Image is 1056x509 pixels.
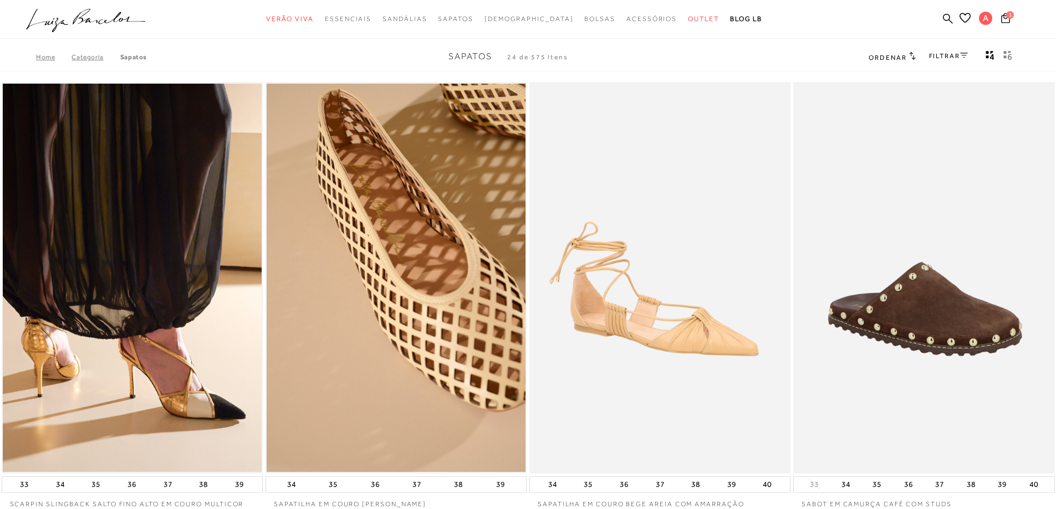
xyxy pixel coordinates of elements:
[807,479,822,490] button: 33
[267,84,526,472] a: SAPATILHA EM COURO BAUNILHA VAZADA SAPATILHA EM COURO BAUNILHA VAZADA
[794,84,1053,472] img: SABOT EM CAMURÇA CAFÉ COM STUDS
[196,477,211,492] button: 38
[580,477,596,492] button: 35
[266,9,314,29] a: noSubCategoriesText
[53,477,68,492] button: 34
[382,9,427,29] a: noSubCategoriesText
[325,15,371,23] span: Essenciais
[382,15,427,23] span: Sandálias
[932,477,947,492] button: 37
[616,477,632,492] button: 36
[688,9,719,29] a: noSubCategoriesText
[759,477,775,492] button: 40
[652,477,668,492] button: 37
[493,477,508,492] button: 39
[438,15,473,23] span: Sapatos
[17,477,32,492] button: 33
[3,84,262,472] a: SCARPIN SLINGBACK SALTO FINO ALTO EM COURO MULTICOR DEBRUM DOURADO SCARPIN SLINGBACK SALTO FINO A...
[484,9,574,29] a: noSubCategoriesText
[3,84,262,472] img: SCARPIN SLINGBACK SALTO FINO ALTO EM COURO MULTICOR DEBRUM DOURADO
[838,477,854,492] button: 34
[869,477,885,492] button: 35
[974,11,998,28] button: A
[284,477,299,492] button: 34
[963,477,979,492] button: 38
[869,54,906,61] span: Ordenar
[1006,11,1014,19] span: 1
[982,50,998,64] button: Mostrar 4 produtos por linha
[484,15,574,23] span: [DEMOGRAPHIC_DATA]
[929,52,968,60] a: FILTRAR
[530,84,789,472] a: SAPATILHA EM COURO BEGE AREIA COM AMARRAÇÃO SAPATILHA EM COURO BEGE AREIA COM AMARRAÇÃO
[88,477,104,492] button: 35
[626,15,677,23] span: Acessórios
[994,477,1010,492] button: 39
[794,84,1053,472] a: SABOT EM CAMURÇA CAFÉ COM STUDS SABOT EM CAMURÇA CAFÉ COM STUDS
[266,493,527,509] a: SAPATILHA EM COURO [PERSON_NAME]
[36,53,72,61] a: Home
[409,477,425,492] button: 37
[584,9,615,29] a: noSubCategoriesText
[979,12,992,25] span: A
[448,52,492,61] span: Sapatos
[530,84,789,472] img: SAPATILHA EM COURO BEGE AREIA COM AMARRAÇÃO
[724,477,739,492] button: 39
[998,12,1013,27] button: 1
[793,493,1054,509] a: SABOT EM CAMURÇA CAFÉ COM STUDS
[584,15,615,23] span: Bolsas
[730,15,762,23] span: BLOG LB
[545,477,560,492] button: 34
[368,477,383,492] button: 36
[688,477,703,492] button: 38
[267,84,526,472] img: SAPATILHA EM COURO BAUNILHA VAZADA
[901,477,916,492] button: 36
[626,9,677,29] a: noSubCategoriesText
[266,15,314,23] span: Verão Viva
[1000,50,1016,64] button: gridText6Desc
[1026,477,1042,492] button: 40
[325,477,341,492] button: 35
[160,477,176,492] button: 37
[232,477,247,492] button: 39
[730,9,762,29] a: BLOG LB
[325,9,371,29] a: noSubCategoriesText
[120,53,147,61] a: Sapatos
[529,493,790,509] a: SAPATILHA EM COURO BEGE AREIA COM AMARRAÇÃO
[72,53,120,61] a: Categoria
[451,477,466,492] button: 38
[438,9,473,29] a: noSubCategoriesText
[124,477,140,492] button: 36
[507,53,568,61] span: 24 de 575 itens
[688,15,719,23] span: Outlet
